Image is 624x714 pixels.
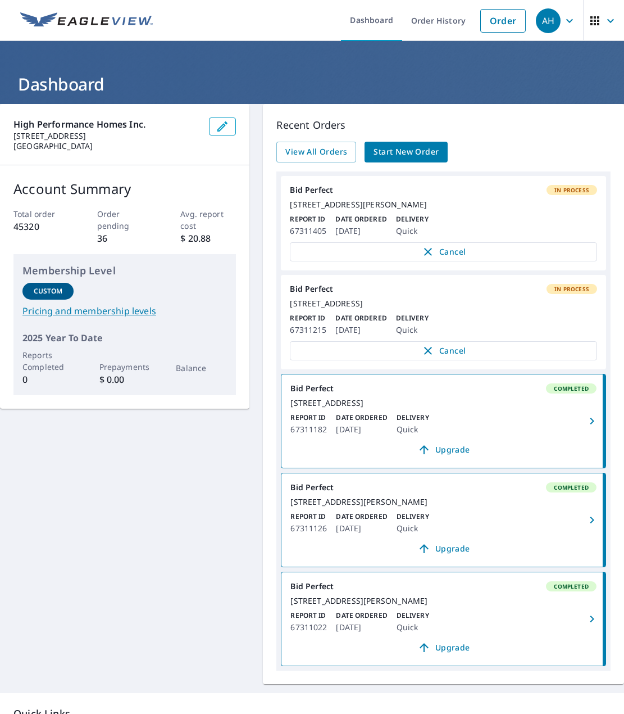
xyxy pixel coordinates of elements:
[290,413,327,423] p: Report ID
[276,118,611,133] p: Recent Orders
[335,323,386,337] p: [DATE]
[547,385,595,392] span: Completed
[290,512,327,522] p: Report ID
[396,214,429,224] p: Delivery
[290,639,596,657] a: Upgrade
[290,482,596,492] div: Bid Perfect
[336,611,387,621] p: Date Ordered
[480,9,526,33] a: Order
[290,611,327,621] p: Report ID
[13,131,200,141] p: [STREET_ADDRESS]
[397,423,429,436] p: Quick
[22,263,227,278] p: Membership Level
[290,596,596,606] div: [STREET_ADDRESS][PERSON_NAME]
[290,540,596,558] a: Upgrade
[180,208,236,232] p: Avg. report cost
[22,373,74,386] p: 0
[290,200,597,210] div: [STREET_ADDRESS][PERSON_NAME]
[336,621,387,634] p: [DATE]
[336,423,387,436] p: [DATE]
[281,275,606,369] a: Bid PerfectIn Process[STREET_ADDRESS]Report ID67311215Date Ordered[DATE]DeliveryQuickCancel
[281,572,605,666] a: Bid PerfectCompleted[STREET_ADDRESS][PERSON_NAME]Report ID67311022Date Ordered[DATE]DeliveryQuick...
[290,497,596,507] div: [STREET_ADDRESS][PERSON_NAME]
[13,141,200,151] p: [GEOGRAPHIC_DATA]
[336,522,387,535] p: [DATE]
[99,361,151,373] p: Prepayments
[34,286,63,296] p: Custom
[290,581,596,591] div: Bid Perfect
[13,208,69,220] p: Total order
[13,118,200,131] p: High Performance Homes Inc.
[397,611,429,621] p: Delivery
[297,542,590,555] span: Upgrade
[396,323,429,337] p: Quick
[335,214,386,224] p: Date Ordered
[281,176,606,270] a: Bid PerfectIn Process[STREET_ADDRESS][PERSON_NAME]Report ID67311405Date Ordered[DATE]DeliveryQuic...
[397,522,429,535] p: Quick
[335,224,386,238] p: [DATE]
[97,232,153,245] p: 36
[302,245,585,259] span: Cancel
[548,285,596,293] span: In Process
[302,344,585,358] span: Cancel
[290,299,597,309] div: [STREET_ADDRESS]
[548,186,596,194] span: In Process
[290,284,597,294] div: Bid Perfect
[547,582,595,590] span: Completed
[176,362,227,374] p: Balance
[13,73,611,96] h1: Dashboard
[20,12,153,29] img: EV Logo
[22,304,227,318] a: Pricing and membership levels
[374,145,439,159] span: Start New Order
[97,208,153,232] p: Order pending
[290,323,326,337] p: 67311215
[397,413,429,423] p: Delivery
[13,220,69,233] p: 45320
[290,341,597,360] button: Cancel
[547,483,595,491] span: Completed
[536,8,561,33] div: AH
[22,331,227,345] p: 2025 Year To Date
[290,185,597,195] div: Bid Perfect
[397,621,429,634] p: Quick
[290,313,326,323] p: Report ID
[290,522,327,535] p: 67311126
[22,349,74,373] p: Reports Completed
[297,641,590,654] span: Upgrade
[281,473,605,567] a: Bid PerfectCompleted[STREET_ADDRESS][PERSON_NAME]Report ID67311126Date Ordered[DATE]DeliveryQuick...
[297,443,590,457] span: Upgrade
[335,313,386,323] p: Date Ordered
[290,441,596,459] a: Upgrade
[396,224,429,238] p: Quick
[336,512,387,522] p: Date Ordered
[180,232,236,245] p: $ 20.88
[290,383,596,394] div: Bid Perfect
[281,374,605,468] a: Bid PerfectCompleted[STREET_ADDRESS]Report ID67311182Date Ordered[DATE]DeliveryQuickUpgrade
[290,621,327,634] p: 67311022
[290,398,596,408] div: [STREET_ADDRESS]
[336,413,387,423] p: Date Ordered
[396,313,429,323] p: Delivery
[290,423,327,436] p: 67311182
[13,179,236,199] p: Account Summary
[365,142,448,162] a: Start New Order
[290,242,597,261] button: Cancel
[397,512,429,522] p: Delivery
[290,214,326,224] p: Report ID
[290,224,326,238] p: 67311405
[99,373,151,386] p: $ 0.00
[285,145,347,159] span: View All Orders
[276,142,356,162] a: View All Orders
